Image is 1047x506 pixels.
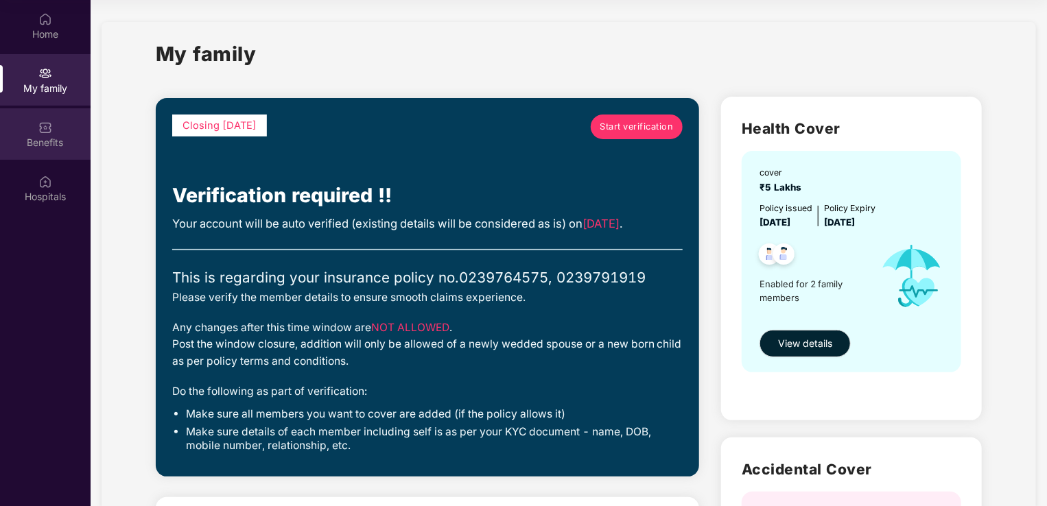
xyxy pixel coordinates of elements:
span: ₹5 Lakhs [760,182,807,193]
img: svg+xml;base64,PHN2ZyB4bWxucz0iaHR0cDovL3d3dy53My5vcmcvMjAwMC9zdmciIHdpZHRoPSI0OC45NDMiIGhlaWdodD... [753,239,786,273]
span: Closing [DATE] [183,119,257,132]
img: svg+xml;base64,PHN2ZyB3aWR0aD0iMjAiIGhlaWdodD0iMjAiIHZpZXdCb3g9IjAgMCAyMCAyMCIgZmlsbD0ibm9uZSIgeG... [38,67,52,80]
div: cover [760,166,807,179]
li: Make sure all members you want to cover are added (if the policy allows it) [186,407,683,422]
div: Policy Expiry [824,202,875,215]
div: Policy issued [760,202,812,215]
div: Please verify the member details to ensure smooth claims experience. [172,289,683,306]
img: svg+xml;base64,PHN2ZyBpZD0iQmVuZWZpdHMiIHhtbG5zPSJodHRwOi8vd3d3LnczLm9yZy8yMDAwL3N2ZyIgd2lkdGg9Ij... [38,121,52,134]
span: NOT ALLOWED [371,321,449,334]
div: This is regarding your insurance policy no. 0239764575, 0239791919 [172,267,683,289]
div: Verification required !! [172,180,683,211]
div: Your account will be auto verified (existing details will be considered as is) on . [172,215,683,232]
span: [DATE] [824,217,855,228]
button: View details [760,330,851,357]
span: Enabled for 2 family members [760,277,869,305]
li: Make sure details of each member including self is as per your KYC document - name, DOB, mobile n... [186,425,683,453]
div: Any changes after this time window are . Post the window closure, addition will only be allowed o... [172,320,683,370]
h2: Health Cover [742,117,961,140]
h2: Accidental Cover [742,458,961,481]
a: Start verification [591,115,683,139]
div: Do the following as part of verification: [172,383,683,400]
span: View details [778,336,832,351]
span: [DATE] [583,217,620,230]
span: Start verification [600,120,674,134]
img: svg+xml;base64,PHN2ZyBpZD0iSG9zcGl0YWxzIiB4bWxucz0iaHR0cDovL3d3dy53My5vcmcvMjAwMC9zdmciIHdpZHRoPS... [38,175,52,189]
span: [DATE] [760,217,790,228]
img: svg+xml;base64,PHN2ZyB4bWxucz0iaHR0cDovL3d3dy53My5vcmcvMjAwMC9zdmciIHdpZHRoPSI0OC45NDMiIGhlaWdodD... [767,239,801,273]
img: svg+xml;base64,PHN2ZyBpZD0iSG9tZSIgeG1sbnM9Imh0dHA6Ly93d3cudzMub3JnLzIwMDAvc3ZnIiB3aWR0aD0iMjAiIG... [38,12,52,26]
img: icon [869,230,955,323]
h1: My family [156,38,257,69]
